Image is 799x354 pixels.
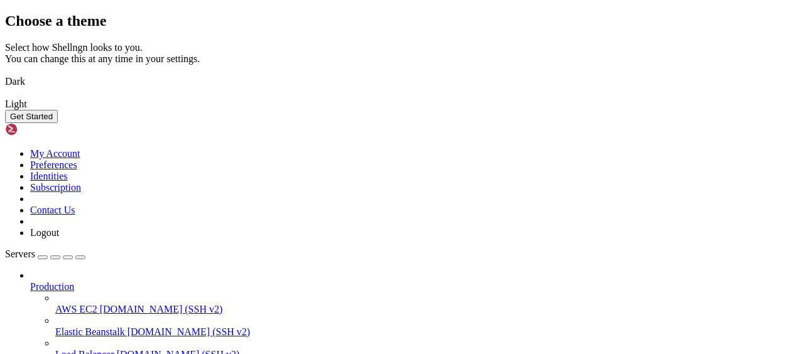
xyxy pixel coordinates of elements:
[55,315,794,338] li: Elastic Beanstalk [DOMAIN_NAME] (SSH v2)
[30,281,74,292] span: Production
[30,205,75,215] a: Contact Us
[5,99,794,110] div: Light
[100,304,223,314] span: [DOMAIN_NAME] (SSH v2)
[5,42,794,65] div: Select how Shellngn looks to you. You can change this at any time in your settings.
[55,304,97,314] span: AWS EC2
[55,304,794,315] a: AWS EC2 [DOMAIN_NAME] (SSH v2)
[30,227,59,238] a: Logout
[30,148,80,159] a: My Account
[55,326,794,338] a: Elastic Beanstalk [DOMAIN_NAME] (SSH v2)
[5,76,794,87] div: Dark
[128,326,251,337] span: [DOMAIN_NAME] (SSH v2)
[5,249,35,259] span: Servers
[55,292,794,315] li: AWS EC2 [DOMAIN_NAME] (SSH v2)
[30,171,68,181] a: Identities
[55,326,125,337] span: Elastic Beanstalk
[5,123,77,136] img: Shellngn
[5,110,58,123] button: Get Started
[5,13,794,29] h2: Choose a theme
[30,159,77,170] a: Preferences
[30,182,81,193] a: Subscription
[5,249,85,259] a: Servers
[30,281,794,292] a: Production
